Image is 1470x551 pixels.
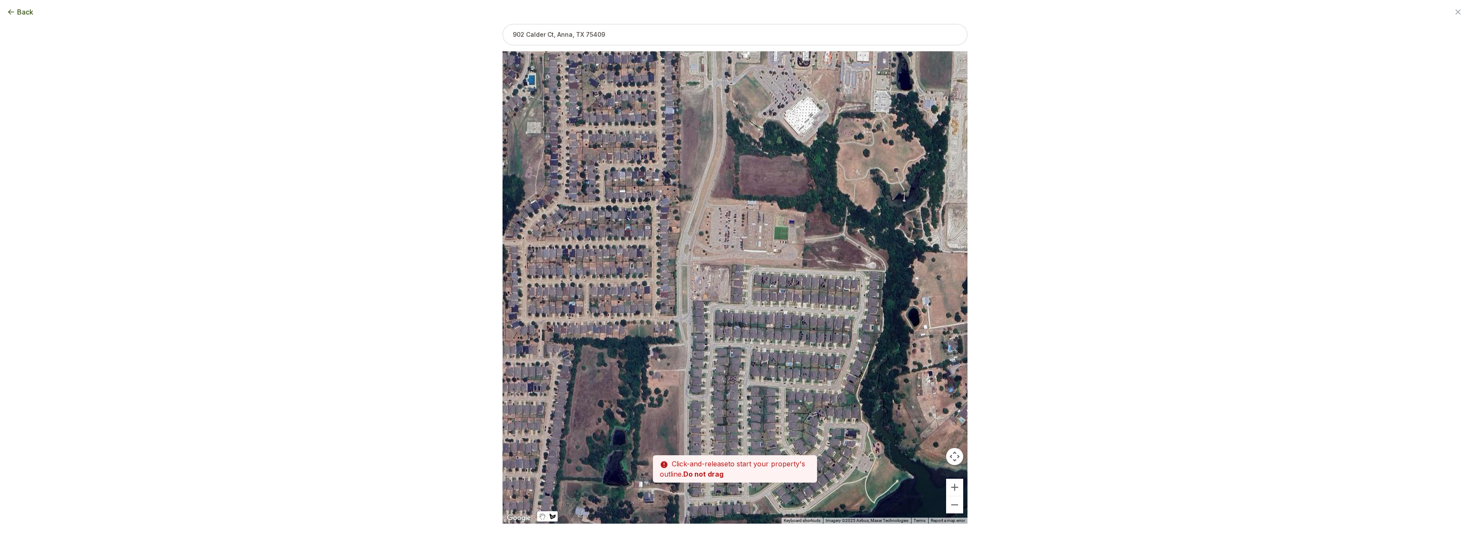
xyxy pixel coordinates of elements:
a: Open this area in Google Maps (opens a new window) [505,513,533,524]
strong: Do not drag [683,470,723,478]
button: Zoom in [946,479,963,496]
button: Draw a shape [547,511,558,522]
p: to start your property's outline. [653,455,817,483]
button: Keyboard shortcuts [784,518,820,524]
span: Click-and-release [672,460,728,468]
span: Back [17,7,33,17]
a: Report a map error [931,518,965,523]
input: 902 Calder Ct, Anna, TX 75409 [503,24,967,45]
button: Back [7,7,33,17]
span: Imagery ©2025 Airbus, Maxar Technologies [826,518,908,523]
button: Zoom out [946,496,963,513]
button: Stop drawing [537,511,547,522]
a: Terms [914,518,926,523]
button: Map camera controls [946,448,963,465]
img: Google [505,513,533,524]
